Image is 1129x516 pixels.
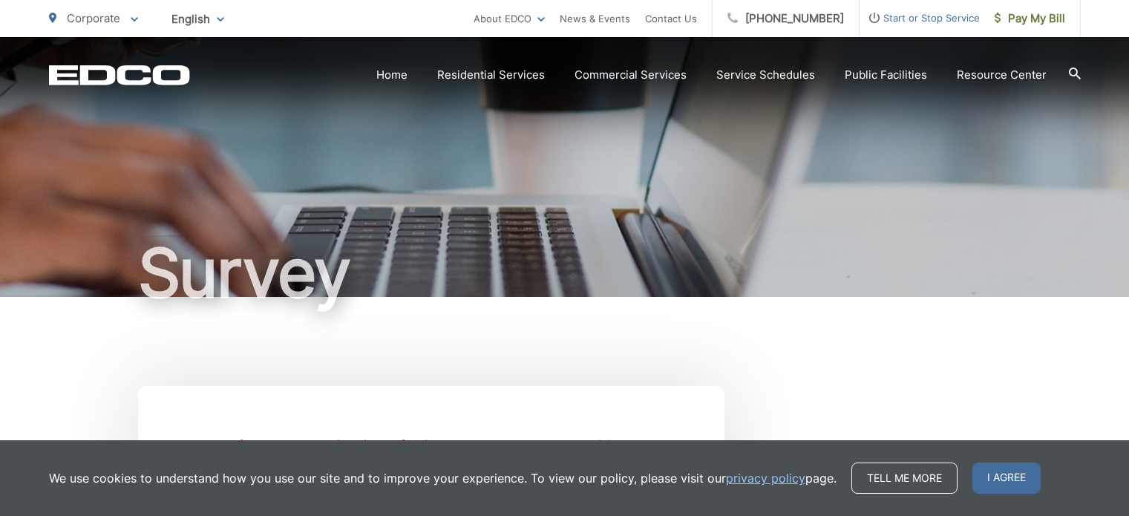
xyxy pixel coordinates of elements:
[845,66,927,84] a: Public Facilities
[376,66,408,84] a: Home
[49,236,1081,310] h1: Survey
[726,469,805,487] a: privacy policy
[160,6,235,32] span: English
[957,66,1047,84] a: Resource Center
[49,469,837,487] p: We use cookies to understand how you use our site and to improve your experience. To view our pol...
[972,463,1041,494] span: I agree
[437,66,545,84] a: Residential Services
[474,10,545,27] a: About EDCO
[168,434,695,457] p: Thank you for your recent inquiry to family owned and operated EDCO!
[995,10,1065,27] span: Pay My Bill
[575,66,687,84] a: Commercial Services
[716,66,815,84] a: Service Schedules
[851,463,958,494] a: Tell me more
[67,11,120,25] span: Corporate
[49,65,190,85] a: EDCD logo. Return to the homepage.
[645,10,697,27] a: Contact Us
[560,10,630,27] a: News & Events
